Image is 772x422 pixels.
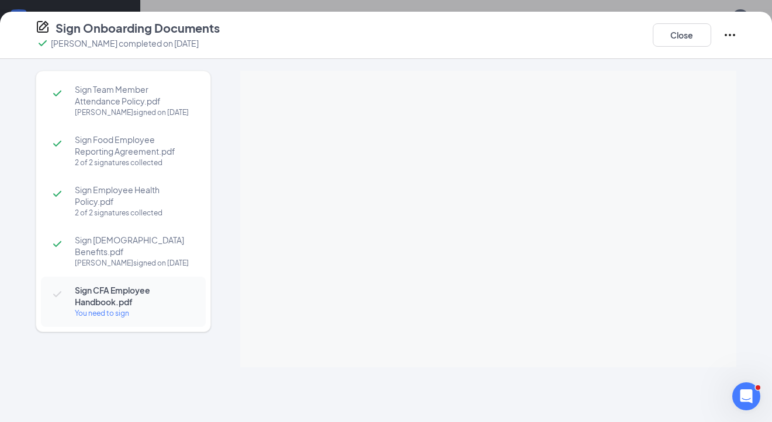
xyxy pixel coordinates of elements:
[51,37,199,49] p: [PERSON_NAME] completed on [DATE]
[75,234,194,257] span: Sign [DEMOGRAPHIC_DATA] Benefits.pdf
[75,207,194,219] div: 2 of 2 signatures collected
[50,137,64,151] svg: Checkmark
[732,382,760,410] iframe: Intercom live chat
[50,86,64,100] svg: Checkmark
[36,36,50,50] svg: Checkmark
[75,284,194,308] span: Sign CFA Employee Handbook.pdf
[75,308,194,319] div: You need to sign
[75,257,194,269] div: [PERSON_NAME] signed on [DATE]
[75,134,194,157] span: Sign Food Employee Reporting Agreement.pdf
[75,157,194,169] div: 2 of 2 signatures collected
[50,187,64,201] svg: Checkmark
[36,20,50,34] svg: CompanyDocumentIcon
[75,184,194,207] span: Sign Employee Health Policy.pdf
[50,237,64,251] svg: Checkmark
[75,83,194,107] span: Sign Team Member Attendance Policy.pdf
[75,107,194,118] div: [PERSON_NAME] signed on [DATE]
[653,23,711,47] button: Close
[50,287,64,301] svg: Checkmark
[723,28,737,42] svg: Ellipses
[56,20,220,36] h4: Sign Onboarding Documents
